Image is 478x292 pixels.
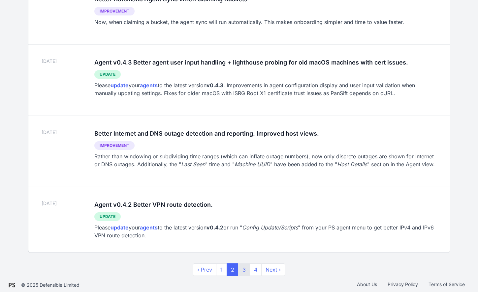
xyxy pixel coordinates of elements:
[94,200,437,209] h2: Agent v0.4.2 Better VPN route detection.
[181,161,205,168] em: Last Seen
[94,224,437,239] div: Please your to the latest version or run " " from your PS agent menu to get better IPv4 and IPv6 ...
[382,281,423,289] a: Privacy Policy
[250,263,262,276] a: 4
[207,82,223,89] strong: v0.4.3
[94,58,437,67] h2: Agent v0.4.3 Better agent user input handling + lighthouse probing for old macOS machines with ce...
[94,141,135,150] div: Improvement
[140,82,158,89] a: agents
[94,152,437,168] div: Rather than windowing or subdividing time ranges (which can inflate outage numbers), now only dis...
[337,161,367,168] em: Host Details
[235,161,270,168] em: Machine UUID
[238,263,250,276] a: 3
[42,200,57,206] a: Mar 27, 2022
[111,224,129,231] a: update
[94,212,121,221] div: Update
[21,282,80,288] div: © 2025 Defensible Limited
[423,281,470,289] a: Terms of Service
[261,263,285,276] a: next
[207,224,223,231] strong: v0.4.2
[42,58,57,64] a: May 23, 2022
[94,7,135,15] div: Improvement
[140,224,158,231] a: agents
[352,281,382,289] a: About Us
[193,263,285,276] nav: pager
[42,129,57,135] a: Apr 4, 2022
[94,81,437,97] div: Please your to the latest version . Improvements in agent configuration display and user input va...
[242,224,298,231] em: Config Update/Scripts
[111,82,129,89] a: update
[227,263,239,276] span: 2
[94,70,121,79] div: Update
[193,263,216,276] a: previous
[94,129,437,138] h2: Better Internet and DNS outage detection and reporting. Improved host views.
[216,263,227,276] a: 1
[94,18,437,26] div: Now, when claiming a bucket, the agent sync will run automatically. This makes onboarding simpler...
